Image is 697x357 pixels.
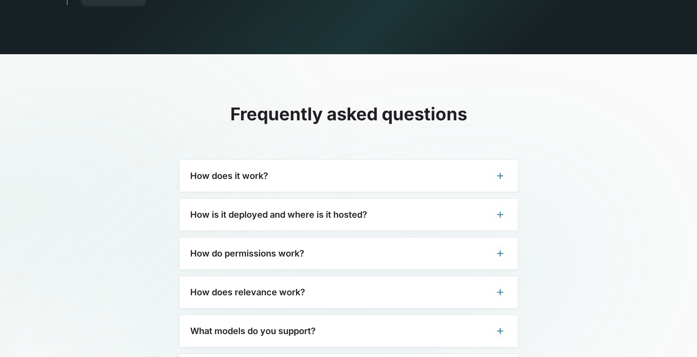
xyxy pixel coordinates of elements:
h3: How is it deployed and where is it hosted? [190,209,367,220]
h3: What models do you support? [190,326,316,336]
iframe: Chat Widget [653,315,697,357]
h3: How does relevance work? [190,287,305,297]
h2: Frequently asked questions [180,104,518,125]
h3: How do permissions work? [190,248,304,259]
h3: How does it work? [190,171,268,181]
